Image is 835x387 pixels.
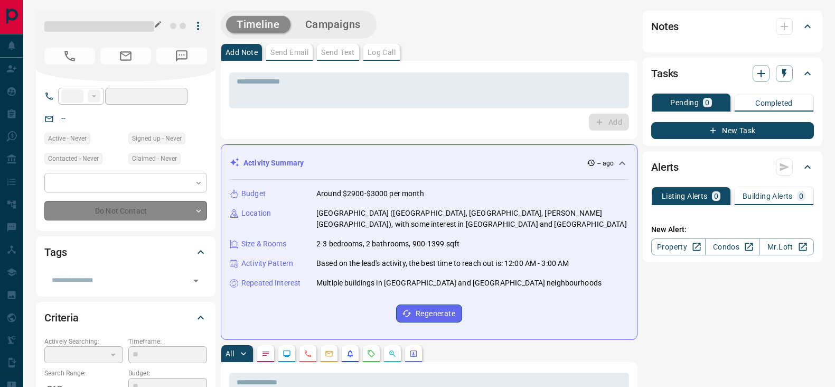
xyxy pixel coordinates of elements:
div: Notes [651,14,814,39]
p: Activity Pattern [241,258,293,269]
div: Activity Summary-- ago [230,153,628,173]
svg: Lead Browsing Activity [283,349,291,358]
div: Do Not Contact [44,201,207,220]
button: New Task [651,122,814,139]
p: Size & Rooms [241,238,287,250]
p: 0 [799,192,803,200]
svg: Calls [304,349,312,358]
p: [GEOGRAPHIC_DATA] ([GEOGRAPHIC_DATA], [GEOGRAPHIC_DATA], [PERSON_NAME][GEOGRAPHIC_DATA]), with so... [316,208,628,230]
p: 2-3 bedrooms, 2 bathrooms, 900-1399 sqft [316,238,459,250]
h2: Criteria [44,309,79,326]
p: Activity Summary [243,158,304,169]
svg: Requests [367,349,376,358]
h2: Alerts [651,159,679,176]
p: Based on the lead's activity, the best time to reach out is: 12:00 AM - 3:00 AM [316,258,569,269]
h2: Tasks [651,65,678,82]
a: Property [651,238,706,255]
svg: Opportunities [388,349,397,358]
span: Claimed - Never [132,153,177,164]
svg: Notes [261,349,270,358]
div: Tasks [651,61,814,86]
p: 0 [714,192,718,200]
p: Actively Searching: [44,337,123,346]
a: Condos [705,238,759,255]
span: No Number [156,48,207,64]
span: No Number [44,48,95,64]
div: Alerts [651,154,814,180]
p: Search Range: [44,368,123,378]
p: All [226,350,234,357]
a: -- [61,114,65,123]
p: Budget: [128,368,207,378]
svg: Emails [325,349,333,358]
p: Budget [241,188,266,199]
p: -- ago [597,159,614,168]
h2: Tags [44,244,67,261]
span: Active - Never [48,133,87,144]
p: Timeframe: [128,337,207,346]
span: Signed up - Never [132,133,182,144]
h2: Notes [651,18,679,35]
p: Location [241,208,271,219]
p: Add Note [226,49,258,56]
p: Building Alerts [743,192,793,200]
p: New Alert: [651,224,814,235]
svg: Agent Actions [409,349,418,358]
div: Criteria [44,305,207,330]
button: Campaigns [295,16,371,33]
p: Completed [755,99,793,107]
button: Timeline [226,16,290,33]
p: Repeated Interest [241,278,301,289]
div: Tags [44,239,207,265]
a: Mr.Loft [759,238,814,255]
p: Multiple buildings in [GEOGRAPHIC_DATA] and [GEOGRAPHIC_DATA] neighbourhoods [316,278,602,289]
span: Contacted - Never [48,153,99,164]
p: Pending [670,99,699,106]
p: Listing Alerts [662,192,708,200]
p: 0 [705,99,709,106]
p: Around $2900-$3000 per month [316,188,424,199]
span: No Email [100,48,151,64]
button: Open [189,273,203,288]
svg: Listing Alerts [346,349,354,358]
button: Regenerate [396,305,462,322]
